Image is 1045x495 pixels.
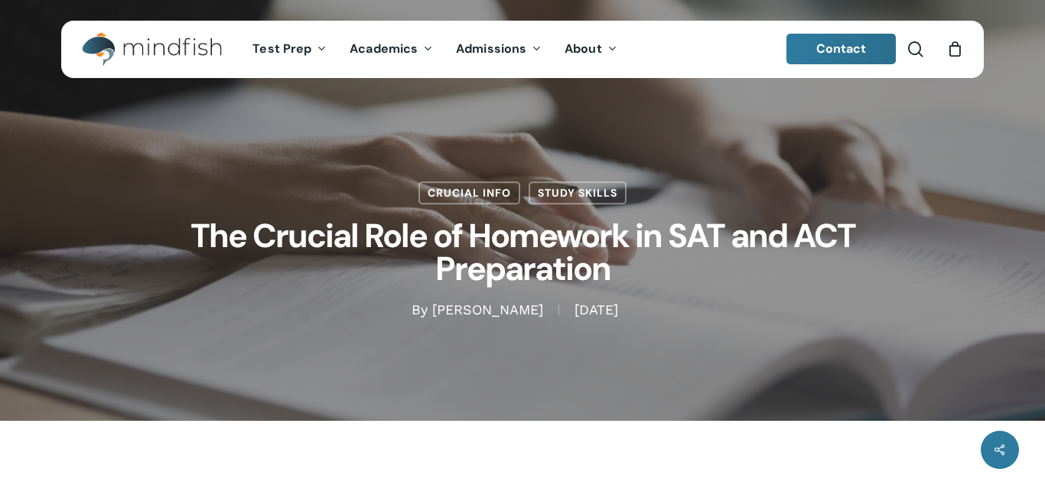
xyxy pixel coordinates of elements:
a: [PERSON_NAME] [432,302,543,318]
a: Test Prep [241,43,338,56]
span: About [565,41,602,57]
a: Academics [338,43,444,56]
span: Academics [350,41,418,57]
h1: The Crucial Role of Homework in SAT and ACT Preparation [140,204,905,301]
nav: Main Menu [241,21,628,78]
a: About [553,43,629,56]
span: Admissions [456,41,526,57]
span: Test Prep [252,41,311,57]
a: Admissions [444,43,553,56]
a: Study Skills [529,181,627,204]
a: Crucial Info [418,181,520,204]
header: Main Menu [61,21,984,78]
span: By [412,305,428,316]
span: Contact [816,41,867,57]
span: [DATE] [558,305,633,316]
a: Contact [786,34,897,64]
